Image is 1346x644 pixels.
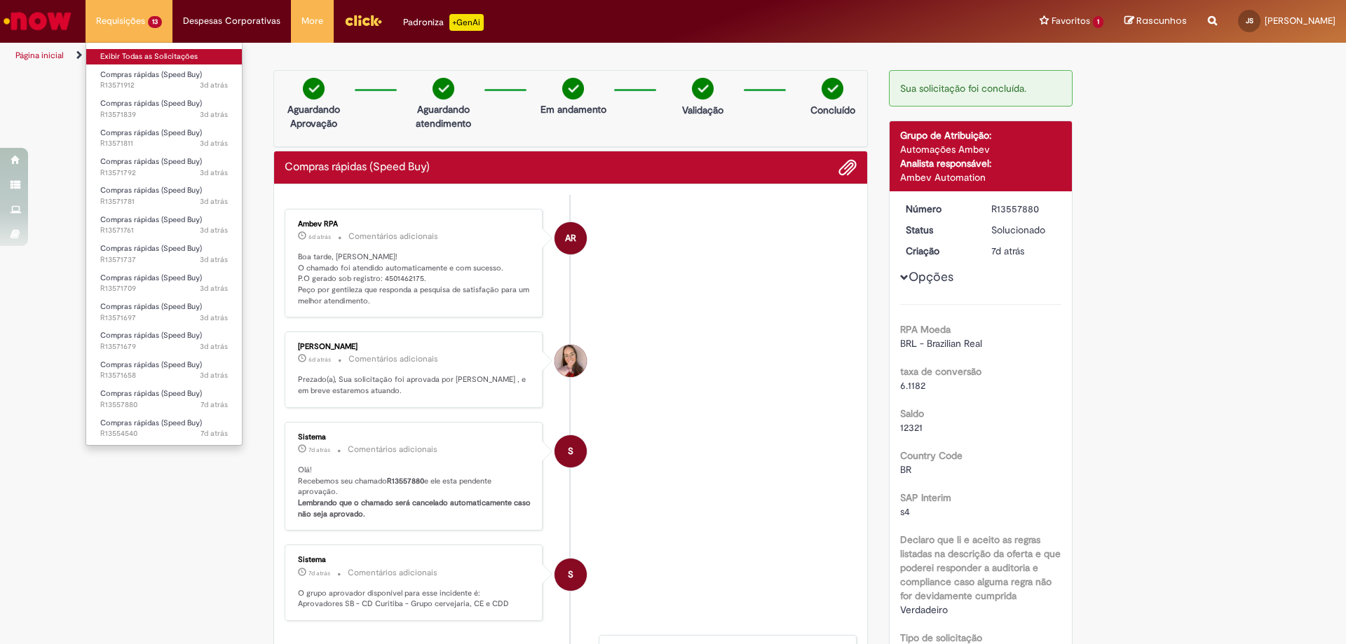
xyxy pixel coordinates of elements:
[100,341,228,352] span: R13571679
[86,416,242,441] a: Aberto R13554540 : Compras rápidas (Speed Buy)
[100,359,202,370] span: Compras rápidas (Speed Buy)
[900,128,1062,142] div: Grupo de Atribuição:
[100,80,228,91] span: R13571912
[900,365,981,378] b: taxa de conversão
[200,167,228,178] time: 26/09/2025 16:52:33
[348,231,438,242] small: Comentários adicionais
[100,138,228,149] span: R13571811
[900,449,963,462] b: Country Code
[86,212,242,238] a: Aberto R13571761 : Compras rápidas (Speed Buy)
[682,103,723,117] p: Validação
[200,399,228,410] time: 23/09/2025 09:52:58
[991,244,1056,258] div: 23/09/2025 09:52:57
[900,170,1062,184] div: Ambev Automation
[895,244,981,258] dt: Criação
[308,233,331,241] span: 6d atrás
[303,78,325,100] img: check-circle-green.png
[200,313,228,323] span: 3d atrás
[298,220,531,228] div: Ambev RPA
[298,433,531,441] div: Sistema
[200,109,228,120] span: 3d atrás
[15,50,64,61] a: Página inicial
[100,128,202,138] span: Compras rápidas (Speed Buy)
[555,345,587,377] div: Eduarda Duz Lira
[200,225,228,235] time: 26/09/2025 16:48:25
[200,370,228,381] time: 26/09/2025 16:35:07
[308,355,331,364] span: 6d atrás
[200,254,228,265] span: 3d atrás
[100,330,202,341] span: Compras rápidas (Speed Buy)
[200,138,228,149] time: 26/09/2025 16:55:13
[280,102,348,130] p: Aguardando Aprovação
[200,196,228,207] span: 3d atrás
[1265,15,1335,27] span: [PERSON_NAME]
[86,49,242,64] a: Exibir Todas as Solicitações
[1093,16,1103,28] span: 1
[889,70,1073,107] div: Sua solicitação foi concluída.
[900,337,982,350] span: BRL - Brazilian Real
[100,370,228,381] span: R13571658
[200,428,228,439] span: 7d atrás
[298,374,531,396] p: Prezado(a), Sua solicitação foi aprovada por [PERSON_NAME] , e em breve estaremos atuando.
[200,196,228,207] time: 26/09/2025 16:50:40
[822,78,843,100] img: check-circle-green.png
[555,559,587,591] div: System
[100,399,228,411] span: R13557880
[298,556,531,564] div: Sistema
[308,233,331,241] time: 23/09/2025 15:42:17
[298,465,531,520] p: Olá! Recebemos seu chamado e ele esta pendente aprovação.
[555,222,587,254] div: Ambev RPA
[96,14,145,28] span: Requisições
[298,588,531,610] p: O grupo aprovador disponível para esse incidente é: Aprovadores SB - CD Curitiba - Grupo cervejar...
[403,14,484,31] div: Padroniza
[200,80,228,90] time: 26/09/2025 17:06:43
[1,7,74,35] img: ServiceNow
[86,67,242,93] a: Aberto R13571912 : Compras rápidas (Speed Buy)
[991,245,1024,257] time: 23/09/2025 09:52:57
[86,42,243,446] ul: Requisições
[1246,16,1253,25] span: JS
[100,254,228,266] span: R13571737
[100,156,202,167] span: Compras rápidas (Speed Buy)
[200,341,228,352] span: 3d atrás
[810,103,855,117] p: Concluído
[200,313,228,323] time: 26/09/2025 16:40:58
[200,428,228,439] time: 22/09/2025 11:22:42
[348,567,437,579] small: Comentários adicionais
[562,78,584,100] img: check-circle-green.png
[100,185,202,196] span: Compras rápidas (Speed Buy)
[900,156,1062,170] div: Analista responsável:
[433,78,454,100] img: check-circle-green.png
[200,80,228,90] span: 3d atrás
[100,313,228,324] span: R13571697
[555,435,587,467] div: System
[348,444,437,455] small: Comentários adicionais
[200,370,228,381] span: 3d atrás
[86,386,242,412] a: Aberto R13557880 : Compras rápidas (Speed Buy)
[200,283,228,294] span: 3d atrás
[148,16,162,28] span: 13
[100,301,202,312] span: Compras rápidas (Speed Buy)
[285,161,430,174] h2: Compras rápidas (Speed Buy) Histórico de tíquete
[100,428,228,439] span: R13554540
[100,214,202,225] span: Compras rápidas (Speed Buy)
[200,225,228,235] span: 3d atrás
[991,223,1056,237] div: Solucionado
[449,14,484,31] p: +GenAi
[838,158,857,177] button: Adicionar anexos
[298,252,531,307] p: Boa tarde, [PERSON_NAME]! O chamado foi atendido automaticamente e com sucesso. P.O gerado sob re...
[86,241,242,267] a: Aberto R13571737 : Compras rápidas (Speed Buy)
[900,533,1061,602] b: Declaro que li e aceito as regras listadas na descrição da oferta e que poderei responder a audit...
[568,558,573,591] span: S
[308,569,330,577] span: 7d atrás
[200,167,228,178] span: 3d atrás
[387,476,424,486] b: R13557880
[895,202,981,216] dt: Número
[308,355,331,364] time: 23/09/2025 14:44:25
[1052,14,1090,28] span: Favoritos
[100,273,202,283] span: Compras rápidas (Speed Buy)
[100,167,228,179] span: R13571792
[991,202,1056,216] div: R13557880
[100,69,202,80] span: Compras rápidas (Speed Buy)
[900,421,923,434] span: 12321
